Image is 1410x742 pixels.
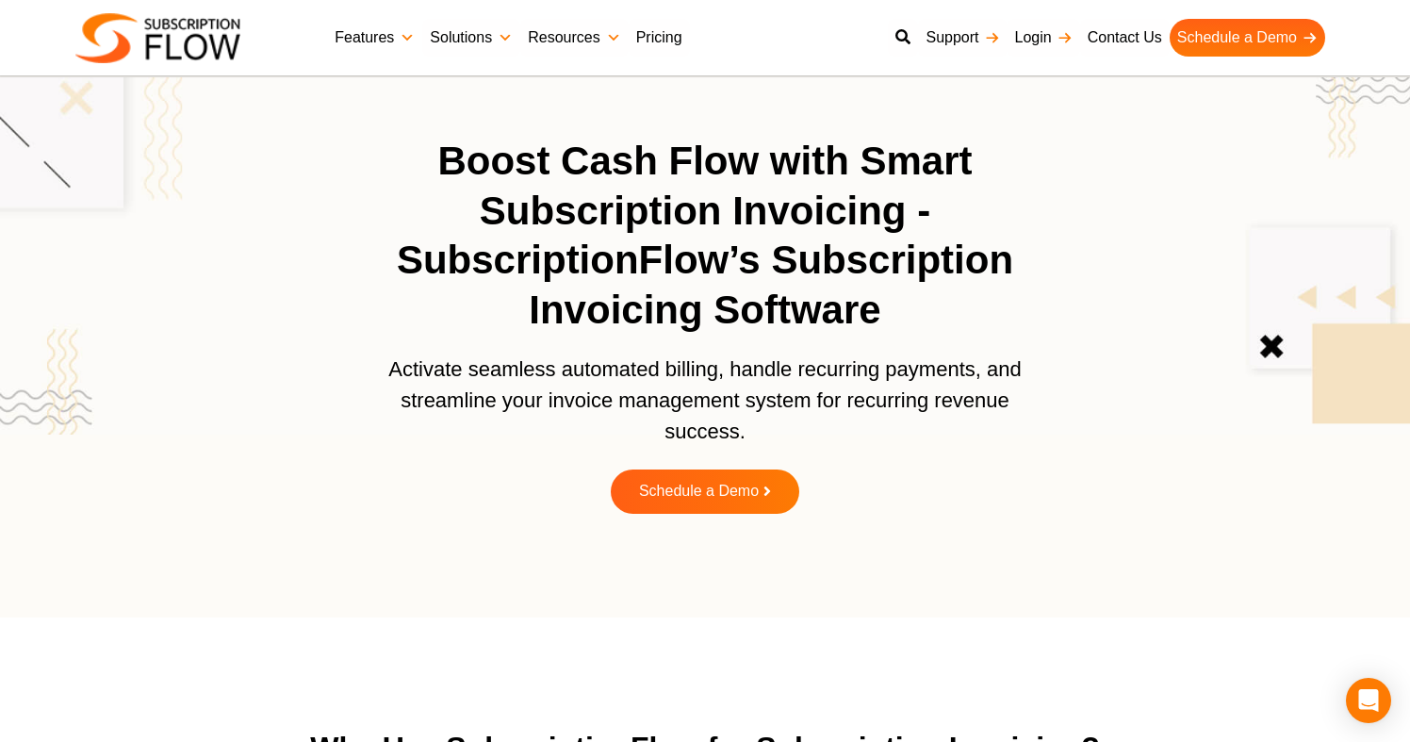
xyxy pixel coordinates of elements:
div: Open Intercom Messenger [1346,678,1391,723]
img: Subscriptionflow [75,13,240,63]
a: Schedule a Demo [1170,19,1325,57]
a: Features [327,19,422,57]
a: Solutions [422,19,520,57]
a: Schedule a Demo [611,470,799,514]
a: Pricing [629,19,690,57]
p: Activate seamless automated billing, handle recurring payments, and streamline your invoice manag... [361,354,1049,447]
h1: Boost Cash Flow with Smart Subscription Invoicing - SubscriptionFlow’s Subscription Invoicing Sof... [314,137,1096,335]
a: Support [918,19,1007,57]
span: Schedule a Demo [639,484,759,500]
a: Login [1008,19,1080,57]
a: Resources [520,19,628,57]
a: Contact Us [1080,19,1170,57]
